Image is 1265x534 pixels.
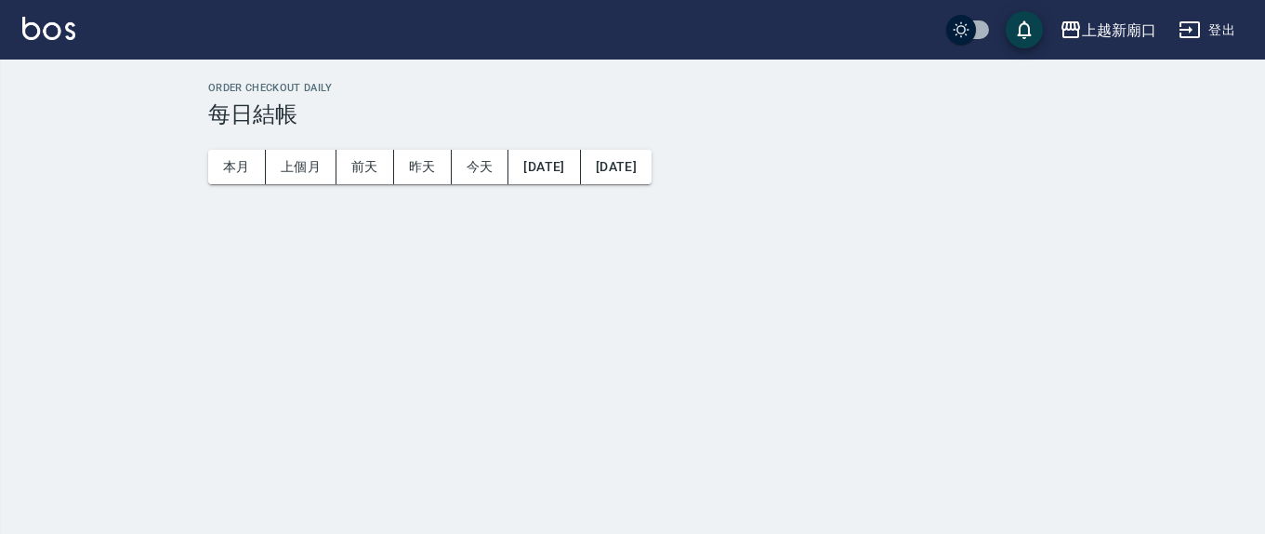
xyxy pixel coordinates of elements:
button: 今天 [452,150,509,184]
h2: Order checkout daily [208,82,1243,94]
button: 本月 [208,150,266,184]
button: save [1006,11,1043,48]
button: 昨天 [394,150,452,184]
button: [DATE] [581,150,652,184]
div: 上越新廟口 [1082,19,1156,42]
button: 上個月 [266,150,336,184]
button: 登出 [1171,13,1243,47]
button: [DATE] [508,150,580,184]
h3: 每日結帳 [208,101,1243,127]
button: 上越新廟口 [1052,11,1164,49]
button: 前天 [336,150,394,184]
img: Logo [22,17,75,40]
